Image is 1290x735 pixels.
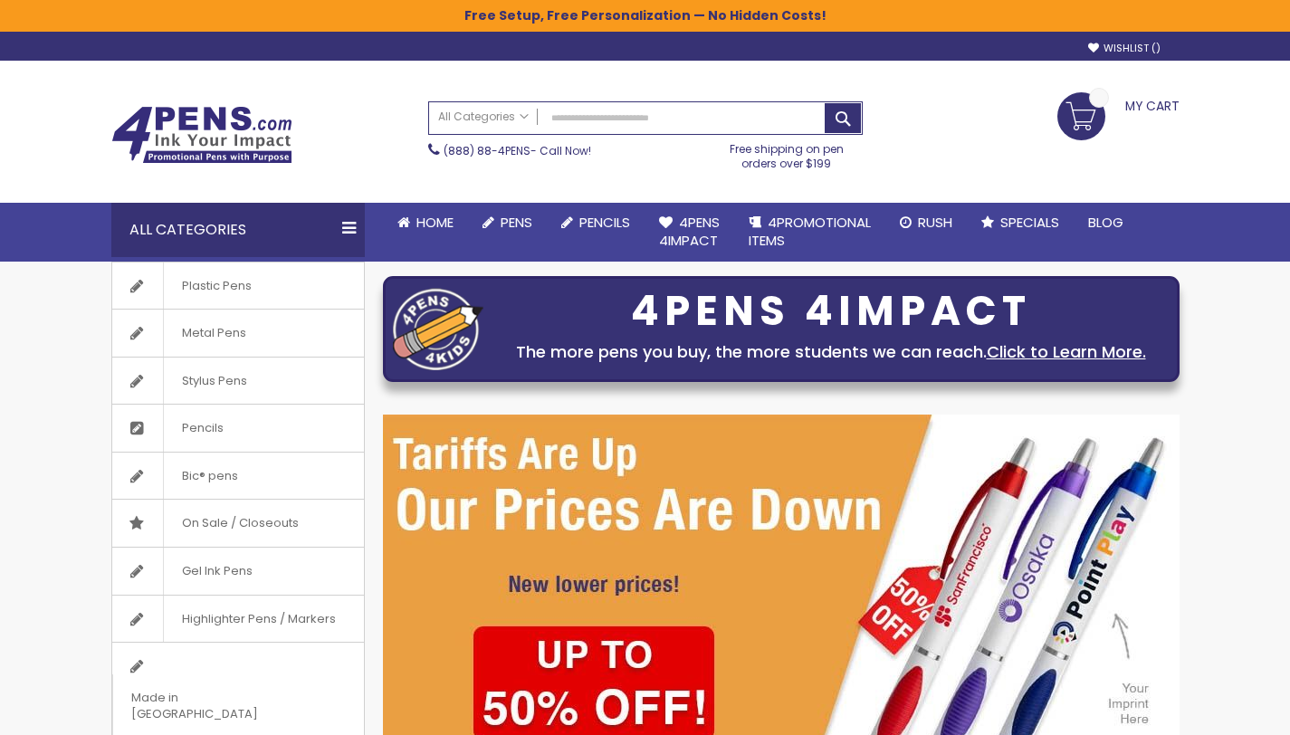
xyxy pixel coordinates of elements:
span: On Sale / Closeouts [163,500,317,547]
img: four_pen_logo.png [393,288,483,370]
span: Pencils [163,405,242,452]
span: Highlighter Pens / Markers [163,596,354,643]
span: Blog [1088,213,1123,232]
span: All Categories [438,110,529,124]
a: Bic® pens [112,453,364,500]
div: Free shipping on pen orders over $199 [711,135,863,171]
span: Home [416,213,454,232]
a: Specials [967,203,1074,243]
span: 4Pens 4impact [659,213,720,250]
a: Plastic Pens [112,262,364,310]
a: Pens [468,203,547,243]
iframe: Google Customer Reviews [1141,686,1290,735]
div: All Categories [111,203,365,257]
span: Pens [501,213,532,232]
a: Blog [1074,203,1138,243]
a: Gel Ink Pens [112,548,364,595]
a: Highlighter Pens / Markers [112,596,364,643]
span: 4PROMOTIONAL ITEMS [749,213,871,250]
span: Plastic Pens [163,262,270,310]
span: Metal Pens [163,310,264,357]
a: Stylus Pens [112,358,364,405]
a: (888) 88-4PENS [444,143,530,158]
a: Metal Pens [112,310,364,357]
a: 4Pens4impact [645,203,734,262]
span: - Call Now! [444,143,591,158]
span: Bic® pens [163,453,256,500]
div: 4PENS 4IMPACT [492,292,1170,330]
div: The more pens you buy, the more students we can reach. [492,339,1170,365]
a: All Categories [429,102,538,132]
a: Pencils [112,405,364,452]
a: Pencils [547,203,645,243]
span: Stylus Pens [163,358,265,405]
a: Rush [885,203,967,243]
a: Wishlist [1088,42,1161,55]
span: Pencils [579,213,630,232]
span: Rush [918,213,952,232]
img: 4Pens Custom Pens and Promotional Products [111,106,292,164]
a: Click to Learn More. [987,340,1146,363]
a: On Sale / Closeouts [112,500,364,547]
span: Specials [1000,213,1059,232]
span: Gel Ink Pens [163,548,271,595]
a: Home [383,203,468,243]
a: 4PROMOTIONALITEMS [734,203,885,262]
